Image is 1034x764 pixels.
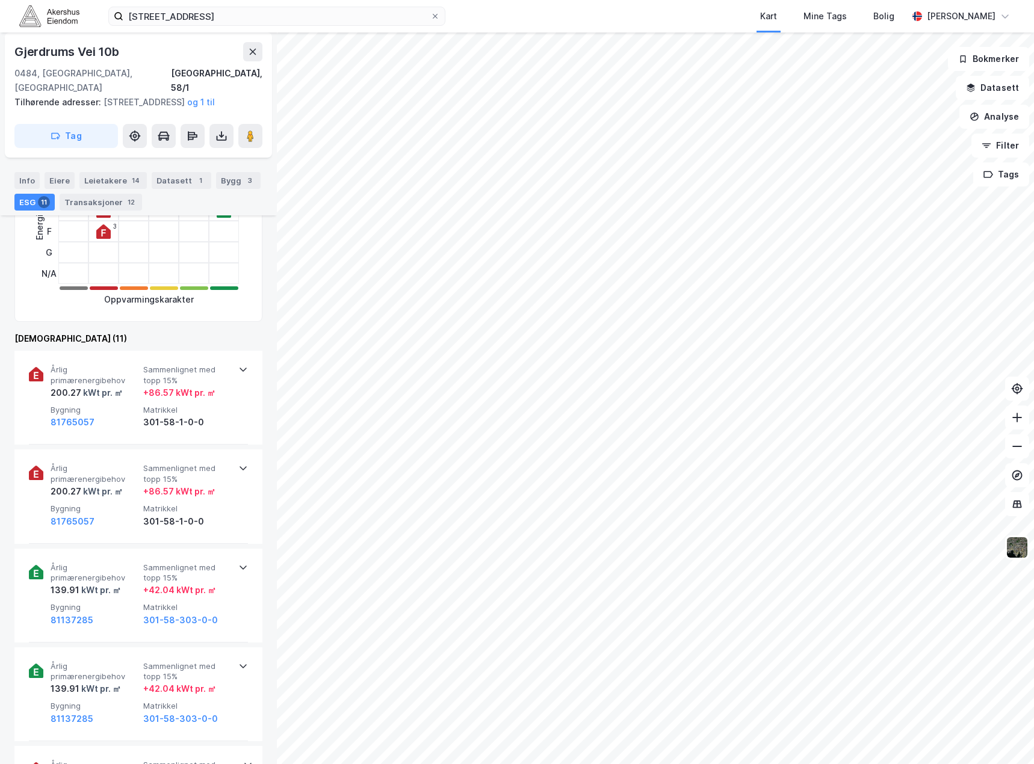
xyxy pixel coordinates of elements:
[51,415,94,430] button: 81765057
[51,682,121,696] div: 139.91
[79,583,121,597] div: kWt pr. ㎡
[51,613,93,627] button: 81137285
[51,514,94,529] button: 81765057
[143,682,216,696] div: + 42.04 kWt pr. ㎡
[143,583,216,597] div: + 42.04 kWt pr. ㎡
[974,706,1034,764] div: Kontrollprogram for chat
[948,47,1029,71] button: Bokmerker
[143,415,231,430] div: 301-58-1-0-0
[216,172,261,189] div: Bygg
[143,661,231,682] span: Sammenlignet med topp 15%
[45,172,75,189] div: Eiere
[123,7,430,25] input: Søk på adresse, matrikkel, gårdeiere, leietakere eller personer
[14,97,104,107] span: Tilhørende adresser:
[143,712,218,726] button: 301-58-303-0-0
[143,365,231,386] span: Sammenlignet med topp 15%
[14,331,262,346] div: [DEMOGRAPHIC_DATA] (11)
[959,105,1029,129] button: Analyse
[129,174,142,186] div: 14
[143,701,231,711] span: Matrikkel
[143,562,231,584] span: Sammenlignet med topp 15%
[81,484,123,499] div: kWt pr. ㎡
[956,76,1029,100] button: Datasett
[14,194,55,211] div: ESG
[873,9,894,23] div: Bolig
[194,174,206,186] div: 1
[51,562,138,584] span: Årlig primærenergibehov
[42,263,57,284] div: N/A
[51,701,138,711] span: Bygning
[974,706,1034,764] iframe: Chat Widget
[14,66,171,95] div: 0484, [GEOGRAPHIC_DATA], [GEOGRAPHIC_DATA]
[760,9,777,23] div: Kart
[51,661,138,682] span: Årlig primærenergibehov
[42,221,57,242] div: F
[19,5,79,26] img: akershus-eiendom-logo.9091f326c980b4bce74ccdd9f866810c.svg
[143,504,231,514] span: Matrikkel
[14,124,118,148] button: Tag
[927,9,995,23] div: [PERSON_NAME]
[51,484,123,499] div: 200.27
[125,196,137,208] div: 12
[973,162,1029,186] button: Tags
[971,134,1029,158] button: Filter
[143,613,218,627] button: 301-58-303-0-0
[51,405,138,415] span: Bygning
[38,196,50,208] div: 11
[51,602,138,612] span: Bygning
[42,242,57,263] div: G
[244,174,256,186] div: 3
[803,9,847,23] div: Mine Tags
[143,602,231,612] span: Matrikkel
[171,66,262,95] div: [GEOGRAPHIC_DATA], 58/1
[81,386,123,400] div: kWt pr. ㎡
[51,386,123,400] div: 200.27
[51,365,138,386] span: Årlig primærenergibehov
[14,95,253,109] div: [STREET_ADDRESS]
[143,405,231,415] span: Matrikkel
[143,386,215,400] div: + 86.57 kWt pr. ㎡
[113,223,117,230] div: 3
[51,583,121,597] div: 139.91
[14,42,122,61] div: Gjerdrums Vei 10b
[143,514,231,529] div: 301-58-1-0-0
[79,172,147,189] div: Leietakere
[152,172,211,189] div: Datasett
[14,172,40,189] div: Info
[51,712,93,726] button: 81137285
[1006,536,1029,559] img: 9k=
[143,484,215,499] div: + 86.57 kWt pr. ㎡
[104,292,194,307] div: Oppvarmingskarakter
[51,463,138,484] span: Årlig primærenergibehov
[51,504,138,514] span: Bygning
[79,682,121,696] div: kWt pr. ㎡
[60,194,142,211] div: Transaksjoner
[143,463,231,484] span: Sammenlignet med topp 15%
